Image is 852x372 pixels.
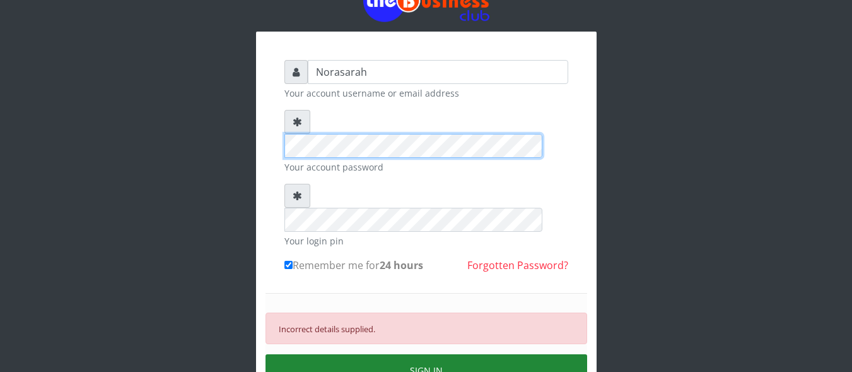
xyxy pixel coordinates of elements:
[308,60,568,84] input: Username or email address
[380,258,423,272] b: 24 hours
[284,87,568,100] small: Your account username or email address
[284,258,423,273] label: Remember me for
[279,323,375,335] small: Incorrect details supplied.
[284,234,568,248] small: Your login pin
[284,261,293,269] input: Remember me for24 hours
[284,160,568,174] small: Your account password
[467,258,568,272] a: Forgotten Password?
